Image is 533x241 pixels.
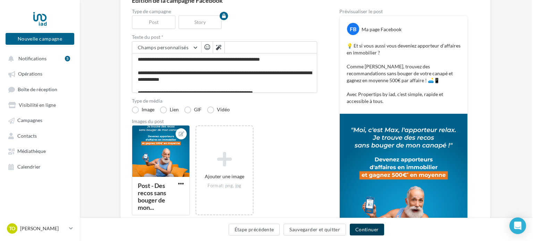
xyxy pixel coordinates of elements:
[4,98,76,111] a: Visibilité en ligne
[65,56,70,61] div: 5
[138,44,188,50] span: Champs personnalisés
[19,102,56,108] span: Visibilité en ligne
[17,148,46,154] span: Médiathèque
[17,133,37,139] span: Contacts
[229,224,280,235] button: Étape précédente
[6,222,74,235] a: To [PERSON_NAME]
[347,23,359,35] div: FB
[9,225,15,232] span: To
[509,217,526,234] div: Open Intercom Messenger
[184,106,202,113] label: GIF
[350,224,384,235] button: Continuer
[6,33,74,45] button: Nouvelle campagne
[4,114,76,126] a: Campagnes
[18,55,46,61] span: Notifications
[132,119,317,124] div: Images du post
[339,9,468,14] div: Prévisualiser le post
[347,42,460,105] p: 💡 Et si vous aussi vous deveniez apporteur d’affaires en immobilier ? Comme [PERSON_NAME], trouve...
[4,160,76,173] a: Calendrier
[4,67,76,80] a: Opérations
[132,106,154,113] label: Image
[132,9,317,14] label: Type de campagne
[18,86,57,92] span: Boîte de réception
[4,52,73,64] button: Notifications 5
[4,145,76,157] a: Médiathèque
[362,26,401,33] div: Ma page Facebook
[138,182,166,211] div: Post - Des recos sans bouger de mon...
[207,106,230,113] label: Vidéo
[132,35,317,40] label: Texte du post *
[160,106,179,113] label: Lien
[20,225,66,232] p: [PERSON_NAME]
[132,42,201,53] button: Champs personnalisés
[132,98,317,103] label: Type de média
[17,164,41,170] span: Calendrier
[18,71,42,77] span: Opérations
[4,129,76,142] a: Contacts
[17,118,42,123] span: Campagnes
[284,224,346,235] button: Sauvegarder et quitter
[4,83,76,96] a: Boîte de réception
